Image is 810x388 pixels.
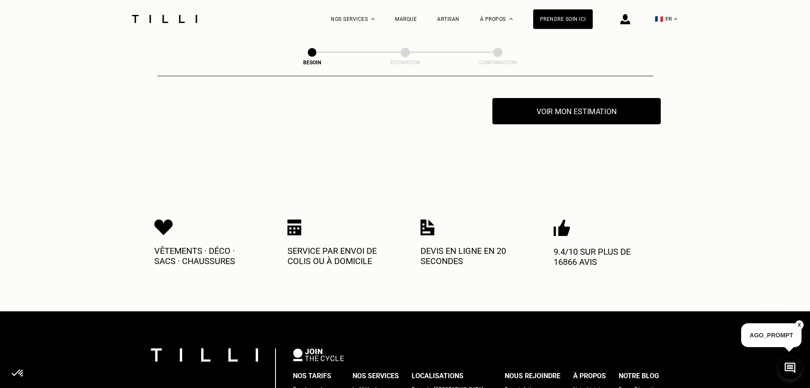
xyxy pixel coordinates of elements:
img: icône connexion [620,14,630,24]
img: menu déroulant [674,18,677,20]
div: À propos [573,370,606,382]
img: Icon [287,219,301,236]
p: Service par envoi de colis ou à domicile [287,246,389,266]
p: AGO_PROMPT [741,323,801,347]
img: Menu déroulant [371,18,375,20]
div: Nos services [352,370,399,382]
div: Estimation [363,60,448,66]
p: Devis en ligne en 20 secondes [421,246,523,266]
button: Voir mon estimation [492,98,661,124]
img: Icon [421,219,435,236]
img: Icon [154,219,173,236]
p: 9.4/10 sur plus de 16866 avis [554,247,656,267]
div: Confirmation [455,60,540,66]
img: logo Join The Cycle [293,348,344,361]
div: Nos tarifs [293,370,331,382]
button: X [795,320,804,330]
a: Prendre soin ici [533,9,593,29]
div: Nous rejoindre [505,370,560,382]
img: logo Tilli [151,348,258,362]
img: Logo du service de couturière Tilli [129,15,200,23]
img: Menu déroulant à propos [509,18,513,20]
div: Notre blog [619,370,659,382]
div: Besoin [270,60,355,66]
p: Vêtements · Déco · Sacs · Chaussures [154,246,256,266]
div: Localisations [412,370,463,382]
a: Artisan [437,16,460,22]
span: 🇫🇷 [655,15,663,23]
a: Marque [395,16,417,22]
img: Icon [554,219,570,236]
